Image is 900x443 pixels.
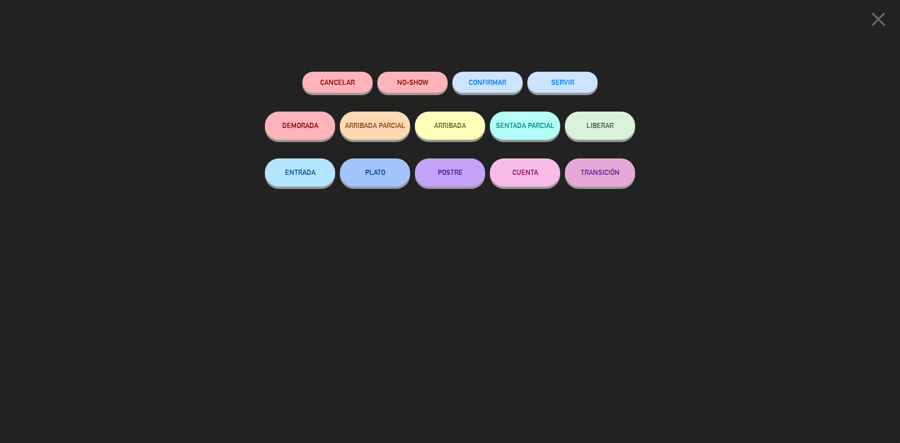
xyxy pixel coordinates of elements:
button: DEMORADA [265,112,335,140]
button: SENTADA PARCIAL [490,112,560,140]
button: Cancelar [302,72,373,93]
span: ARRIBADA PARCIAL [345,121,405,129]
button: CUENTA [490,158,560,187]
button: SERVIR [527,72,598,93]
button: close [864,7,893,35]
span: CONFIRMAR [469,78,506,86]
button: NO-SHOW [377,72,448,93]
button: POSTRE [415,158,485,187]
button: LIBERAR [565,112,635,140]
span: LIBERAR [586,121,614,129]
button: ARRIBADA PARCIAL [340,112,410,140]
button: ARRIBADA [415,112,485,140]
button: TRANSICIÓN [565,158,635,187]
button: CONFIRMAR [452,72,523,93]
button: ENTRADA [265,158,335,187]
button: PLATO [340,158,410,187]
i: close [867,8,890,31]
